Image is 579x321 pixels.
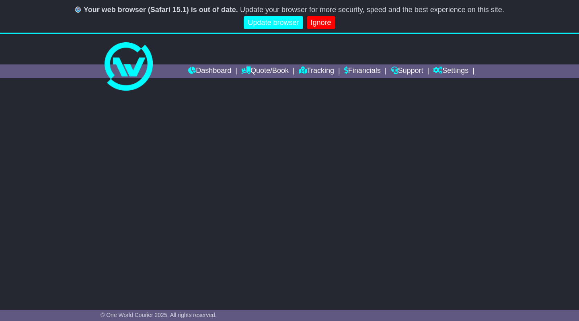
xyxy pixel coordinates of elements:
a: Update browser [244,16,303,29]
a: Support [391,64,423,78]
a: Quote/Book [241,64,289,78]
b: Your web browser (Safari 15.1) is out of date. [84,6,238,14]
a: Dashboard [188,64,231,78]
a: Ignore [307,16,335,29]
span: Update your browser for more security, speed and the best experience on this site. [240,6,504,14]
a: Financials [344,64,381,78]
a: Settings [433,64,468,78]
a: Tracking [299,64,334,78]
span: © One World Courier 2025. All rights reserved. [101,312,217,318]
